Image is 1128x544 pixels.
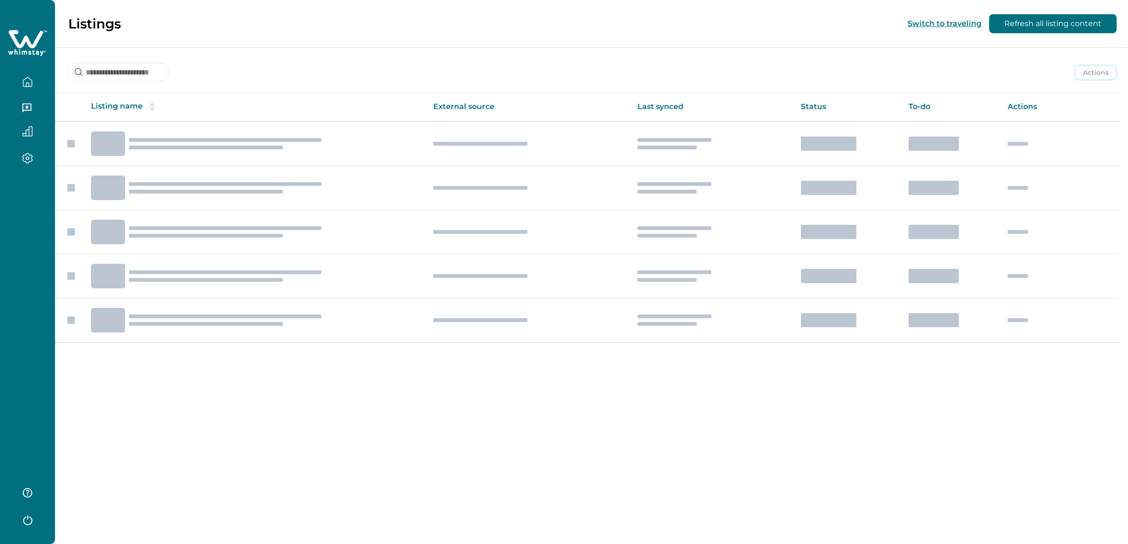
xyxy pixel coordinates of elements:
[901,92,1000,121] th: To-do
[1000,92,1119,121] th: Actions
[1075,65,1117,80] button: Actions
[83,92,426,121] th: Listing name
[908,19,982,28] button: Switch to traveling
[989,14,1117,33] button: Refresh all listing content
[630,92,793,121] th: Last synced
[793,92,901,121] th: Status
[68,16,121,32] p: Listings
[143,102,162,111] button: sorting
[426,92,630,121] th: External source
